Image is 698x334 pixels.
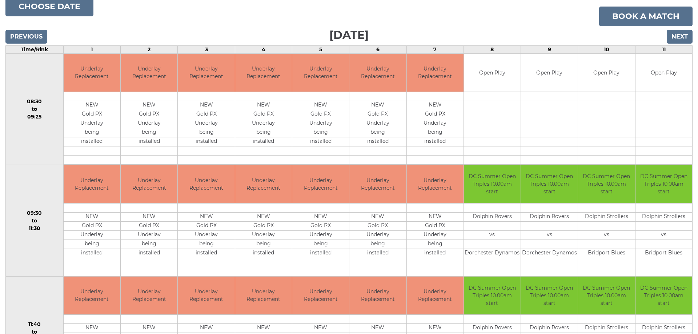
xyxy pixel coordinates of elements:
td: installed [407,137,464,146]
td: DC Summer Open Triples 10.00am start [635,277,692,315]
td: installed [121,249,177,258]
input: Previous [5,30,47,44]
td: NEW [178,324,234,333]
td: DC Summer Open Triples 10.00am start [464,165,521,203]
td: Underlay [292,230,349,240]
td: being [178,240,234,249]
td: 7 [406,45,464,53]
td: being [407,240,464,249]
td: Underlay [235,119,292,128]
td: Underlay Replacement [235,277,292,315]
td: Gold PX [349,221,406,230]
td: Dolphin Strollers [578,324,635,333]
td: Open Play [635,54,692,92]
td: being [292,128,349,137]
td: Open Play [521,54,578,92]
td: installed [178,249,234,258]
td: 4 [235,45,292,53]
td: NEW [292,101,349,110]
td: Underlay [235,230,292,240]
td: DC Summer Open Triples 10.00am start [578,165,635,203]
td: Dolphin Strollers [635,324,692,333]
td: being [407,128,464,137]
td: NEW [235,101,292,110]
td: 5 [292,45,349,53]
td: being [292,240,349,249]
td: Dolphin Strollers [578,212,635,221]
td: Bridport Blues [635,249,692,258]
td: Gold PX [64,221,120,230]
td: being [235,240,292,249]
td: being [121,128,177,137]
td: Underlay Replacement [121,165,177,203]
td: installed [292,249,349,258]
td: installed [178,137,234,146]
td: Gold PX [292,110,349,119]
td: 9 [521,45,578,53]
td: Gold PX [292,221,349,230]
td: Dolphin Rovers [464,324,521,333]
td: being [178,128,234,137]
td: Gold PX [407,221,464,230]
td: Underlay Replacement [407,54,464,92]
td: Gold PX [178,221,234,230]
td: Gold PX [235,221,292,230]
td: Dorchester Dynamos [521,249,578,258]
td: Dolphin Rovers [464,212,521,221]
td: installed [235,137,292,146]
td: Underlay Replacement [178,54,234,92]
td: 3 [178,45,235,53]
td: 8 [464,45,521,53]
td: NEW [121,324,177,333]
td: NEW [407,324,464,333]
td: installed [64,137,120,146]
td: installed [292,137,349,146]
td: NEW [349,324,406,333]
td: being [349,240,406,249]
td: Underlay [64,230,120,240]
td: NEW [407,212,464,221]
td: Dolphin Strollers [635,212,692,221]
td: NEW [64,324,120,333]
td: being [349,128,406,137]
td: Underlay Replacement [235,54,292,92]
td: vs [635,230,692,240]
td: DC Summer Open Triples 10.00am start [521,277,578,315]
td: Underlay Replacement [407,165,464,203]
td: being [235,128,292,137]
td: Gold PX [64,110,120,119]
td: Dolphin Rovers [521,324,578,333]
td: NEW [349,101,406,110]
td: installed [235,249,292,258]
td: Gold PX [121,221,177,230]
td: 1 [63,45,120,53]
td: Time/Rink [6,45,64,53]
td: vs [521,230,578,240]
td: being [64,240,120,249]
td: Underlay [64,119,120,128]
td: 10 [578,45,635,53]
td: 6 [349,45,406,53]
td: Open Play [464,54,521,92]
td: Underlay [121,230,177,240]
td: Bridport Blues [578,249,635,258]
a: Book a match [599,7,693,26]
td: 2 [121,45,178,53]
td: Underlay Replacement [292,54,349,92]
td: DC Summer Open Triples 10.00am start [521,165,578,203]
td: 08:30 to 09:25 [6,53,64,165]
td: installed [64,249,120,258]
td: Underlay Replacement [64,165,120,203]
td: Underlay [178,119,234,128]
td: installed [121,137,177,146]
td: NEW [292,324,349,333]
td: DC Summer Open Triples 10.00am start [578,277,635,315]
td: Underlay Replacement [178,165,234,203]
td: NEW [64,212,120,221]
td: NEW [121,101,177,110]
td: Underlay [407,230,464,240]
td: being [121,240,177,249]
td: Underlay Replacement [349,277,406,315]
td: DC Summer Open Triples 10.00am start [464,277,521,315]
td: Underlay [292,119,349,128]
